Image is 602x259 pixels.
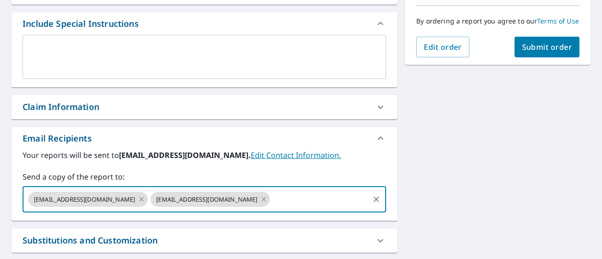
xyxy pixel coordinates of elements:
label: Send a copy of the report to: [23,171,386,182]
div: Substitutions and Customization [11,228,397,252]
a: Terms of Use [537,16,579,25]
button: Submit order [515,37,580,57]
span: [EMAIL_ADDRESS][DOMAIN_NAME] [28,195,141,204]
button: Edit order [416,37,469,57]
div: [EMAIL_ADDRESS][DOMAIN_NAME] [28,192,148,207]
button: Clear [370,193,383,206]
span: Edit order [424,42,462,52]
div: Include Special Instructions [23,17,139,30]
div: Email Recipients [23,132,92,145]
p: By ordering a report you agree to our [416,17,579,25]
span: [EMAIL_ADDRESS][DOMAIN_NAME] [150,195,263,204]
div: [EMAIL_ADDRESS][DOMAIN_NAME] [150,192,270,207]
span: Submit order [522,42,572,52]
a: EditContactInfo [251,150,341,160]
div: Claim Information [11,95,397,119]
div: Email Recipients [11,127,397,149]
b: [EMAIL_ADDRESS][DOMAIN_NAME]. [119,150,251,160]
label: Your reports will be sent to [23,149,386,161]
div: Claim Information [23,101,99,113]
div: Include Special Instructions [11,12,397,35]
div: Substitutions and Customization [23,234,158,247]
